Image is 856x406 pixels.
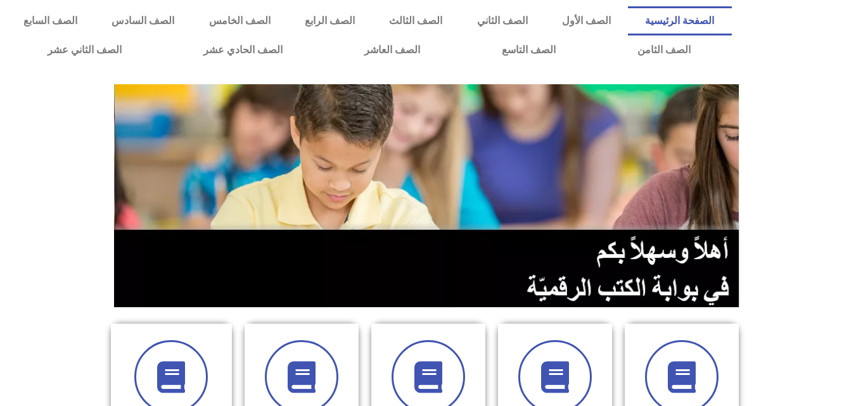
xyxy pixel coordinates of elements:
a: الصف الثامن [596,35,731,65]
a: الصف العاشر [323,35,461,65]
a: الصف التاسع [461,35,596,65]
a: الصف السادس [94,6,191,35]
a: الصف السابع [6,6,94,35]
a: الصف الثاني [460,6,545,35]
a: الصف الأول [545,6,628,35]
a: الصف الخامس [192,6,288,35]
a: الصفحة الرئيسية [628,6,731,35]
a: الصف الرابع [288,6,372,35]
a: الصف الحادي عشر [162,35,323,65]
a: الصف الثالث [372,6,459,35]
a: الصف الثاني عشر [6,35,162,65]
